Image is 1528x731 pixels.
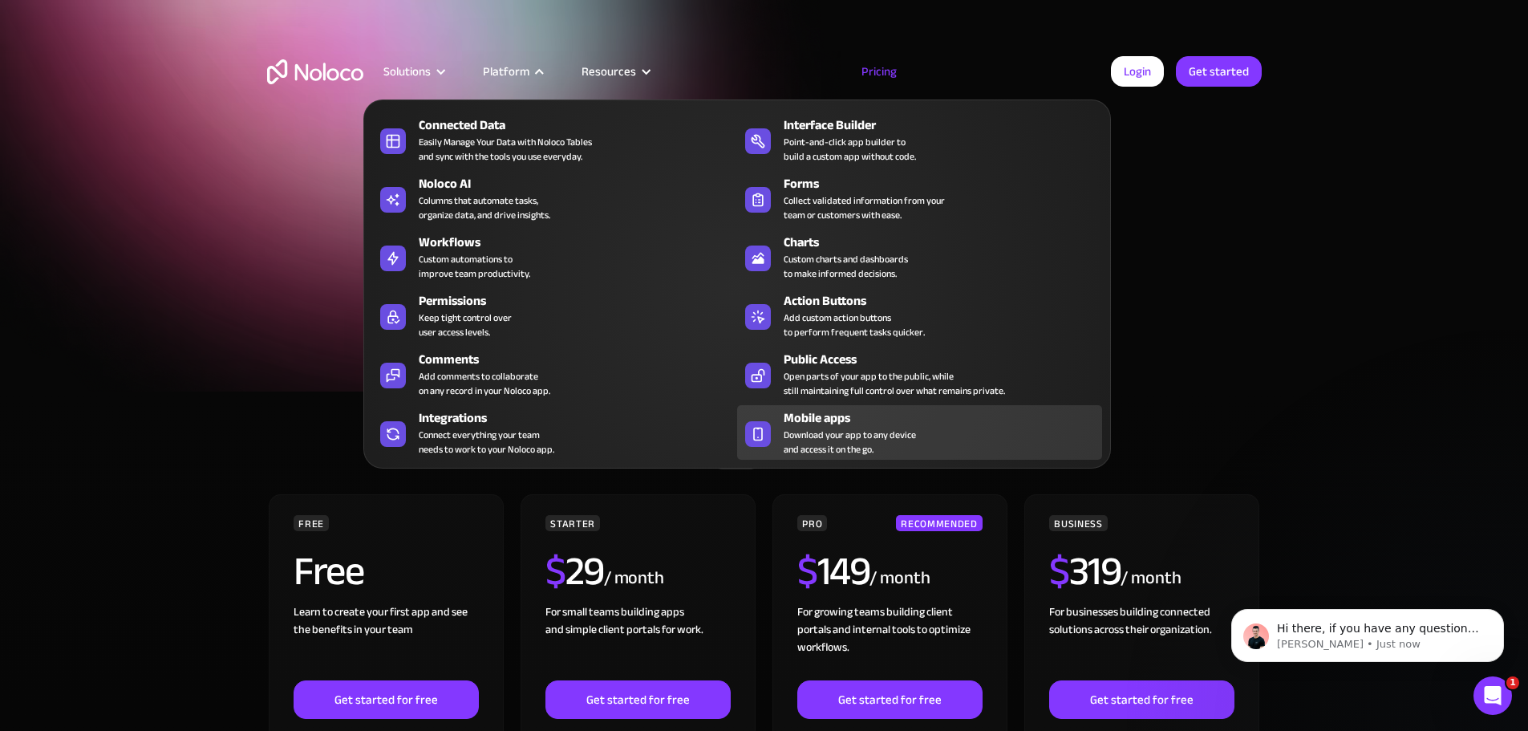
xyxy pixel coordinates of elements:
a: Get started for free [294,680,478,719]
iframe: Intercom notifications message [1207,575,1528,688]
div: Connect everything your team needs to work to your Noloco app. [419,428,554,457]
div: / month [1121,566,1181,591]
a: Interface BuilderPoint-and-click app builder tobuild a custom app without code. [737,112,1102,167]
a: FormsCollect validated information from yourteam or customers with ease. [737,171,1102,225]
div: Open parts of your app to the public, while still maintaining full control over what remains priv... [784,369,1005,398]
h2: Free [294,551,363,591]
a: Noloco AIColumns that automate tasks,organize data, and drive insights. [372,171,737,225]
a: Action ButtonsAdd custom action buttonsto perform frequent tasks quicker. [737,288,1102,343]
div: Platform [483,61,529,82]
div: Keep tight control over user access levels. [419,311,512,339]
a: Get started for free [545,680,730,719]
div: Columns that automate tasks, organize data, and drive insights. [419,193,550,222]
div: Solutions [383,61,431,82]
a: IntegrationsConnect everything your teamneeds to work to your Noloco app. [372,405,737,460]
a: Login [1111,56,1164,87]
div: For small teams building apps and simple client portals for work. ‍ [545,603,730,680]
div: / month [604,566,664,591]
h1: A plan for organizations of all sizes [267,169,1262,217]
a: CommentsAdd comments to collaborateon any record in your Noloco app. [372,347,737,401]
div: Resources [561,61,668,82]
div: Public Access [784,350,1109,369]
div: Add comments to collaborate on any record in your Noloco app. [419,369,550,398]
a: Pricing [841,61,917,82]
div: Add custom action buttons to perform frequent tasks quicker. [784,311,925,339]
div: BUSINESS [1049,515,1107,531]
div: Forms [784,174,1109,193]
a: Get started [1176,56,1262,87]
div: RECOMMENDED [896,515,982,531]
div: Custom automations to improve team productivity. [419,252,530,281]
div: Yearly [760,447,816,471]
h2: 319 [1049,551,1121,591]
div: Monthly [631,447,712,471]
div: Action Buttons [784,291,1109,311]
div: Point-and-click app builder to build a custom app without code. [784,135,916,164]
span: 1 [1506,676,1519,689]
a: WorkflowsCustom automations toimprove team productivity. [372,229,737,284]
div: Comments [419,350,744,369]
div: Integrations [419,408,744,428]
h2: 29 [545,551,604,591]
div: Charts [784,233,1109,252]
div: Collect validated information from your team or customers with ease. [784,193,945,222]
div: Custom charts and dashboards to make informed decisions. [784,252,908,281]
h2: 149 [797,551,869,591]
a: Mobile appsDownload your app to any deviceand access it on the go. [737,405,1102,460]
a: Get started for free [797,680,982,719]
span: Download your app to any device and access it on the go. [784,428,916,457]
div: Connected Data [419,116,744,135]
span: $ [545,534,565,609]
a: Get started for free [1049,680,1234,719]
div: Mobile apps [784,408,1109,428]
nav: Platform [363,77,1111,469]
div: Solutions [363,61,463,82]
iframe: Intercom live chat [1473,676,1512,715]
a: Public AccessOpen parts of your app to the public, whilestill maintaining full control over what ... [737,347,1102,401]
div: For growing teams building client portals and internal tools to optimize workflows. [797,603,982,680]
div: Platform [463,61,561,82]
div: Learn to create your first app and see the benefits in your team ‍ [294,603,478,680]
div: Interface Builder [784,116,1109,135]
a: PermissionsKeep tight control overuser access levels. [372,288,737,343]
span: $ [1049,534,1069,609]
span: $ [797,534,817,609]
a: home [267,59,363,84]
div: Resources [582,61,636,82]
div: PRO [797,515,827,531]
div: Permissions [419,291,744,311]
div: Workflows [419,233,744,252]
div: Noloco AI [419,174,744,193]
div: STARTER [545,515,599,531]
div: FREE [294,515,329,531]
div: Easily Manage Your Data with Noloco Tables and sync with the tools you use everyday. [419,135,592,164]
a: Connected DataEasily Manage Your Data with Noloco Tablesand sync with the tools you use everyday. [372,112,737,167]
a: ChartsCustom charts and dashboardsto make informed decisions. [737,229,1102,284]
div: / month [869,566,930,591]
div: For businesses building connected solutions across their organization. ‍ [1049,603,1234,680]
